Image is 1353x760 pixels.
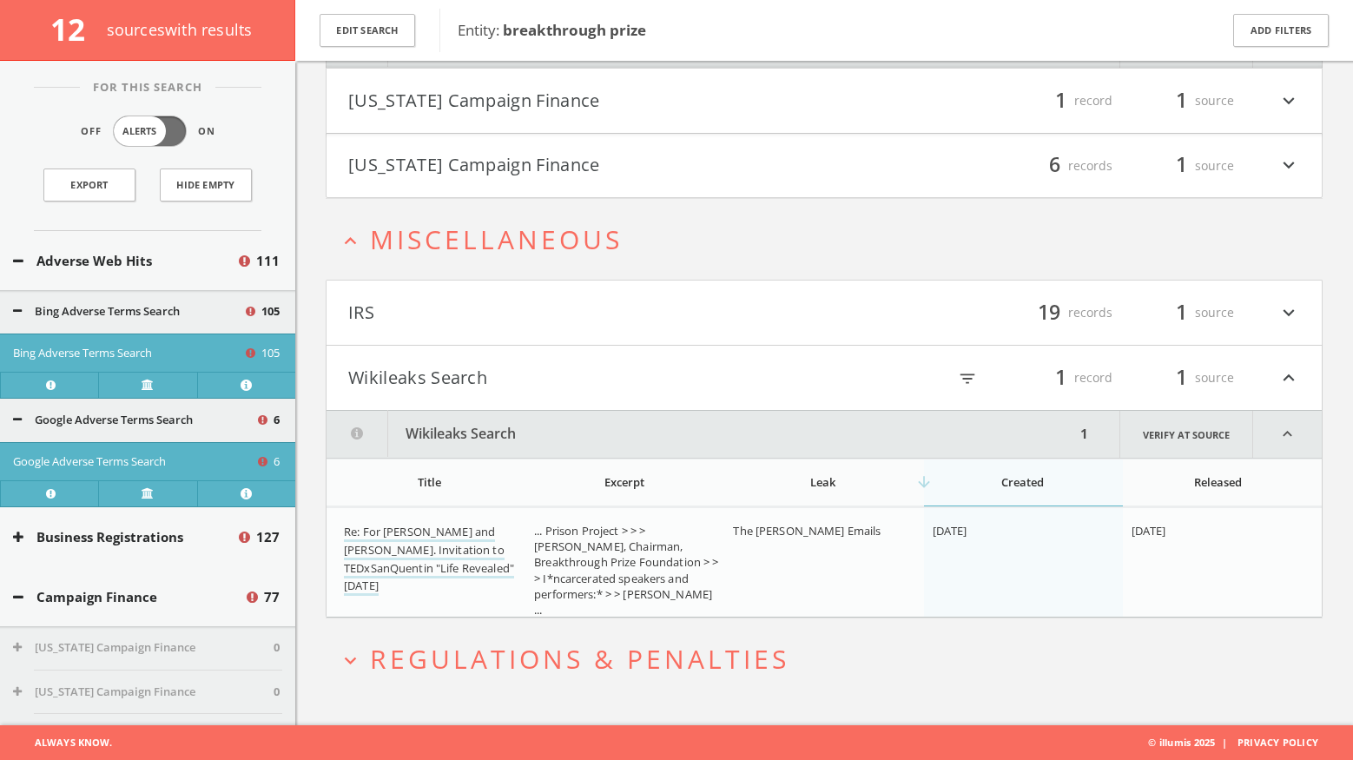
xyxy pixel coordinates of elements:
[50,9,100,50] span: 12
[327,411,1075,458] button: Wikileaks Search
[733,523,881,539] span: The [PERSON_NAME] Emails
[1277,86,1300,116] i: expand_more
[1041,150,1068,181] span: 6
[1233,14,1329,48] button: Add Filters
[1130,363,1234,393] div: source
[1130,151,1234,181] div: source
[13,412,255,429] button: Google Adverse Terms Search
[958,369,977,388] i: filter_list
[1215,736,1234,749] span: |
[1277,298,1300,327] i: expand_more
[534,523,718,618] span: ... Prison Project > > > [PERSON_NAME], Chairman, Breakthrough Prize Foundation > > > I*ncarcerat...
[1130,86,1234,116] div: source
[1030,297,1068,327] span: 19
[274,453,280,471] span: 6
[13,527,236,547] button: Business Registrations
[1253,411,1322,458] i: expand_less
[1047,85,1074,116] span: 1
[1075,411,1093,458] div: 1
[348,363,824,393] button: Wikileaks Search
[339,229,362,253] i: expand_less
[344,474,515,490] div: Title
[13,453,255,471] button: Google Adverse Terms Search
[370,221,623,257] span: Miscellaneous
[256,527,280,547] span: 127
[348,86,824,116] button: [US_STATE] Campaign Finance
[1008,363,1112,393] div: record
[1237,736,1318,749] a: Privacy Policy
[327,507,1322,617] div: grid
[98,480,196,506] a: Verify at source
[13,303,243,321] button: Bing Adverse Terms Search
[344,524,514,596] a: Re: For [PERSON_NAME] and [PERSON_NAME]. Invitation to TEDxSanQuentin "Life Revealed" [DATE]
[320,14,415,48] button: Edit Search
[503,20,646,40] b: breakthrough prize
[198,124,215,139] span: On
[1008,298,1112,327] div: records
[915,473,933,491] i: arrow_downward
[274,412,280,429] span: 6
[274,684,280,701] span: 0
[13,587,244,607] button: Campaign Finance
[1132,523,1166,539] span: [DATE]
[733,474,913,490] div: Leak
[1168,85,1195,116] span: 1
[274,639,280,657] span: 0
[339,649,362,672] i: expand_more
[1119,411,1253,458] a: Verify at source
[339,225,1323,254] button: expand_lessMiscellaneous
[1148,725,1340,760] span: © illumis 2025
[348,298,824,327] button: IRS
[1168,297,1195,327] span: 1
[933,474,1112,490] div: Created
[13,345,243,362] button: Bing Adverse Terms Search
[1168,362,1195,393] span: 1
[1047,362,1074,393] span: 1
[534,474,714,490] div: Excerpt
[1008,151,1112,181] div: records
[261,345,280,362] span: 105
[160,169,252,202] button: Hide Empty
[80,79,215,96] span: For This Search
[1008,86,1112,116] div: record
[81,124,102,139] span: Off
[1130,298,1234,327] div: source
[98,372,196,398] a: Verify at source
[339,644,1323,673] button: expand_moreRegulations & Penalties
[43,169,135,202] a: Export
[107,19,253,40] span: source s with results
[348,151,824,181] button: [US_STATE] Campaign Finance
[13,251,236,271] button: Adverse Web Hits
[1132,474,1304,490] div: Released
[1168,150,1195,181] span: 1
[264,587,280,607] span: 77
[261,303,280,321] span: 105
[13,725,112,760] span: Always Know.
[1277,151,1300,181] i: expand_more
[13,639,274,657] button: [US_STATE] Campaign Finance
[933,523,967,539] span: [DATE]
[1277,363,1300,393] i: expand_less
[458,20,646,40] span: Entity:
[13,684,274,701] button: [US_STATE] Campaign Finance
[370,641,789,677] span: Regulations & Penalties
[256,251,280,271] span: 111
